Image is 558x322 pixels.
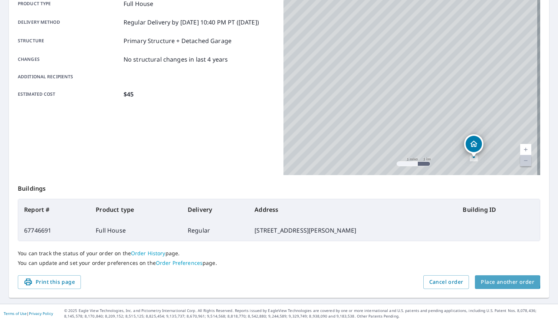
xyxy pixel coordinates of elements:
[520,155,531,166] a: Current Level 12, Zoom Out Disabled
[29,311,53,316] a: Privacy Policy
[481,277,534,287] span: Place another order
[18,260,540,266] p: You can update and set your order preferences on the page.
[124,55,228,64] p: No structural changes in last 4 years
[249,220,457,241] td: [STREET_ADDRESS][PERSON_NAME]
[156,259,203,266] a: Order Preferences
[124,18,259,27] p: Regular Delivery by [DATE] 10:40 PM PT ([DATE])
[4,311,53,316] p: |
[18,55,121,64] p: Changes
[18,175,540,199] p: Buildings
[457,199,540,220] th: Building ID
[182,199,249,220] th: Delivery
[18,275,81,289] button: Print this page
[475,275,540,289] button: Place another order
[18,18,121,27] p: Delivery method
[18,199,90,220] th: Report #
[18,36,121,45] p: Structure
[18,90,121,99] p: Estimated cost
[131,250,165,257] a: Order History
[429,277,463,287] span: Cancel order
[4,311,27,316] a: Terms of Use
[249,199,457,220] th: Address
[24,277,75,287] span: Print this page
[18,220,90,241] td: 67746691
[423,275,469,289] button: Cancel order
[18,73,121,80] p: Additional recipients
[124,90,134,99] p: $45
[90,199,182,220] th: Product type
[90,220,182,241] td: Full House
[124,36,232,45] p: Primary Structure + Detached Garage
[182,220,249,241] td: Regular
[464,134,483,157] div: Dropped pin, building 1, Residential property, 3306 Hillsmere Rd Gwynn Oak, MD 21207
[520,144,531,155] a: Current Level 12, Zoom In
[64,308,554,319] p: © 2025 Eagle View Technologies, Inc. and Pictometry International Corp. All Rights Reserved. Repo...
[18,250,540,257] p: You can track the status of your order on the page.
